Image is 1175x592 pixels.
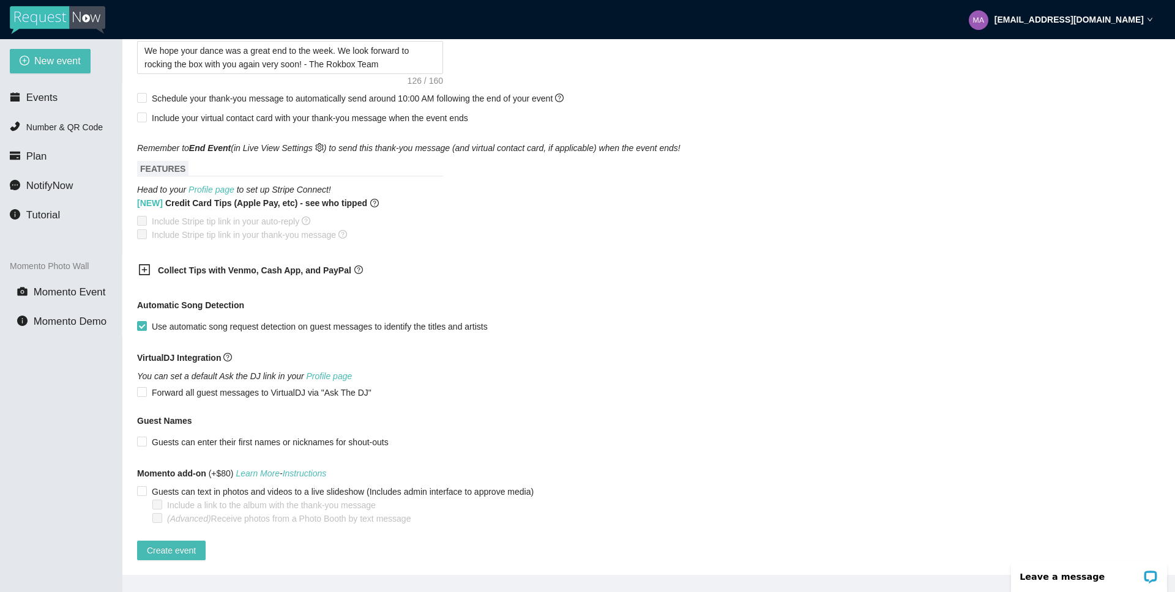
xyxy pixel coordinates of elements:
span: NotifyNow [26,180,73,191]
span: plus-square [138,264,151,276]
span: question-circle [223,353,232,361]
span: Include Stripe tip link in your auto-reply [147,215,315,228]
i: - [236,468,326,478]
span: Tutorial [26,209,60,221]
span: Guests can enter their first names or nicknames for shout-outs [147,435,394,449]
b: Collect Tips with Venmo, Cash App, and PayPal [158,265,351,275]
span: question-circle [370,196,379,210]
span: Use automatic song request detection on guest messages to identify the titles and artists [147,320,493,333]
span: New event [34,53,81,68]
span: question-circle [338,230,347,239]
span: Momento Demo [34,316,106,327]
span: calendar [10,92,20,102]
span: setting [315,143,324,152]
span: question-circle [302,216,310,225]
span: (+$80) [137,467,326,480]
span: Include a link to the album with the thank-you message [162,498,381,512]
span: [NEW] [137,198,163,208]
span: Receive photos from a Photo Booth by text message [162,512,416,525]
span: Forward all guest messages to VirtualDJ via "Ask The DJ" [147,386,376,399]
a: Instructions [283,468,327,478]
span: Include Stripe tip link in your thank-you message [147,228,352,242]
i: (Advanced) [167,514,211,524]
span: FEATURES [137,161,188,177]
span: Create event [147,544,196,557]
span: phone [10,121,20,131]
b: Credit Card Tips (Apple Pay, etc) - see who tipped [137,196,367,210]
span: Include your virtual contact card with your thank-you message when the event ends [152,113,468,123]
span: info-circle [10,209,20,220]
iframe: LiveChat chat widget [1003,553,1175,592]
span: Schedule your thank-you message to automatically send around 10:00 AM following the end of your e... [152,94,564,103]
div: Collect Tips with Venmo, Cash App, and PayPalquestion-circle [129,256,435,286]
span: question-circle [555,94,564,102]
b: Automatic Song Detection [137,298,244,312]
b: VirtualDJ Integration [137,353,221,363]
span: camera [17,286,28,297]
button: Create event [137,541,206,560]
b: End Event [189,143,231,153]
img: 0a238165b7a9e732f01d88cf4df990f8 [969,10,988,30]
b: Guest Names [137,416,192,426]
a: Profile page [188,185,234,194]
span: credit-card [10,150,20,161]
a: Profile page [307,371,352,381]
textarea: We hope your dance was a great end to the week. We look forward to rocking the box with you again... [137,41,443,74]
i: Head to your to set up Stripe Connect! [137,185,331,194]
a: Learn More [236,468,280,478]
span: Guests can text in photos and videos to a live slideshow (Includes admin interface to approve media) [147,485,539,498]
span: info-circle [17,316,28,326]
span: Number & QR Code [26,122,103,132]
span: Momento Event [34,286,106,298]
strong: [EMAIL_ADDRESS][DOMAIN_NAME] [994,15,1144,24]
i: You can set a default Ask the DJ link in your [137,371,352,381]
span: plus-circle [20,56,29,67]
span: message [10,180,20,190]
img: RequestNow [10,6,105,34]
b: Momento add-on [137,468,206,478]
span: question-circle [354,265,363,274]
button: plus-circleNew event [10,49,91,73]
span: Plan [26,150,47,162]
span: down [1147,17,1153,23]
i: Remember to (in Live View Settings ) to send this thank-you message (and virtual contact card, if... [137,143,681,153]
span: Events [26,92,58,103]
